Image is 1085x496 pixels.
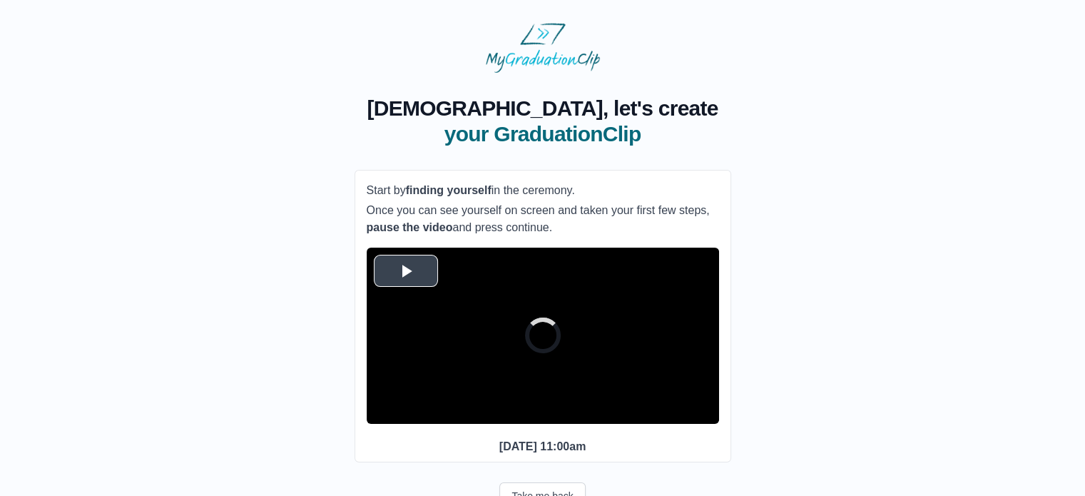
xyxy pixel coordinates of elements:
button: Play Video [374,255,438,287]
p: Start by in the ceremony. [367,182,719,199]
div: Video Player [367,248,719,424]
b: finding yourself [406,184,491,196]
span: [DEMOGRAPHIC_DATA], let's create [367,96,718,121]
p: [DATE] 11:00am [367,438,719,455]
b: pause the video [367,221,453,233]
p: Once you can see yourself on screen and taken your first few steps, and press continue. [367,202,719,236]
img: MyGraduationClip [486,23,600,73]
span: your GraduationClip [367,121,718,147]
